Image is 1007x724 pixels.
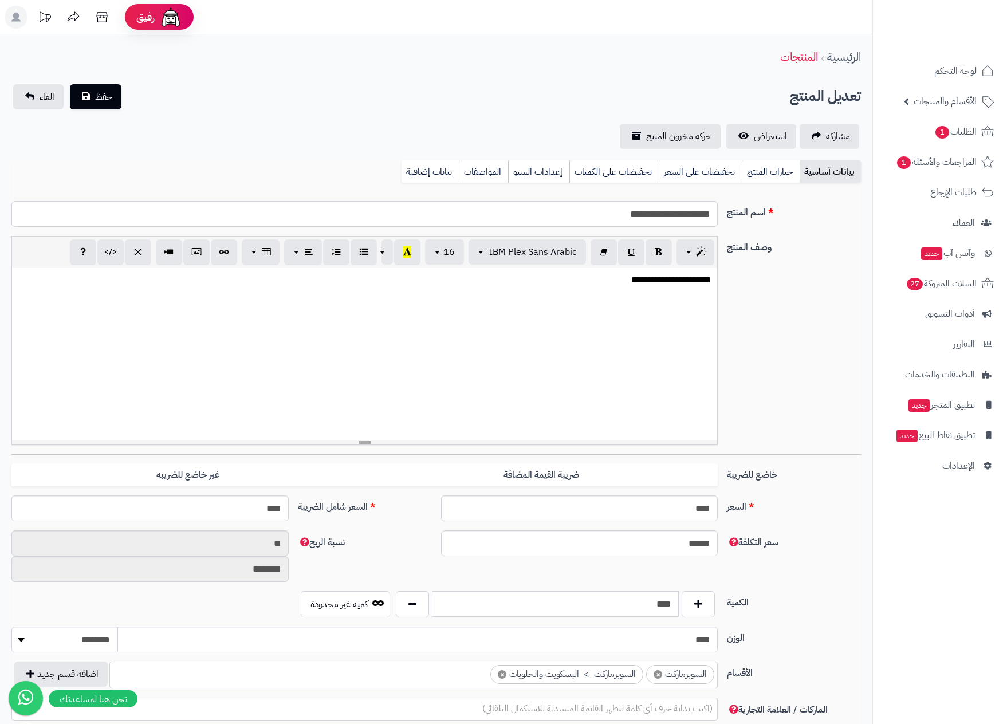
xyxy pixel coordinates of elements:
[780,48,818,65] a: المنتجات
[70,84,121,109] button: حفظ
[95,90,112,104] span: حفظ
[498,670,506,679] span: ×
[925,306,975,322] span: أدوات التسويق
[930,184,977,200] span: طلبات الإرجاع
[489,245,577,259] span: IBM Plex Sans Arabic
[908,399,930,412] span: جديد
[880,179,1000,206] a: طلبات الإرجاع
[654,670,662,679] span: ×
[827,48,861,65] a: الرئيسية
[14,662,108,687] button: اضافة قسم جديد
[880,239,1000,267] a: وآتس آبجديد
[790,85,861,108] h2: تعديل المنتج
[722,627,866,645] label: الوزن
[508,160,569,183] a: إعدادات السيو
[942,458,975,474] span: الإعدادات
[646,665,714,684] li: السوبرماركت
[880,391,1000,419] a: تطبيق المتجرجديد
[907,397,975,413] span: تطبيق المتجر
[906,276,977,292] span: السلات المتروكة
[880,300,1000,328] a: أدوات التسويق
[722,662,866,680] label: الأقسام
[953,215,975,231] span: العملاء
[722,591,866,609] label: الكمية
[896,154,977,170] span: المراجعات والأسئلة
[800,160,861,183] a: بيانات أساسية
[934,63,977,79] span: لوحة التحكم
[726,124,796,149] a: استعراض
[880,57,1000,85] a: لوحة التحكم
[722,201,866,219] label: اسم المنتج
[443,245,455,259] span: 16
[953,336,975,352] span: التقارير
[402,160,459,183] a: بيانات إضافية
[826,129,850,143] span: مشاركه
[880,148,1000,176] a: المراجعات والأسئلة1
[800,124,859,149] a: مشاركه
[920,245,975,261] span: وآتس آب
[935,126,949,139] span: 1
[880,209,1000,237] a: العملاء
[722,236,866,254] label: وصف المنتج
[897,156,911,169] span: 1
[934,124,977,140] span: الطلبات
[880,452,1000,479] a: الإعدادات
[722,463,866,482] label: خاضع للضريبة
[880,422,1000,449] a: تطبيق نقاط البيعجديد
[159,6,182,29] img: ai-face.png
[40,90,54,104] span: الغاء
[722,495,866,514] label: السعر
[742,160,800,183] a: خيارات المنتج
[880,330,1000,358] a: التقارير
[907,278,923,290] span: 27
[880,118,1000,145] a: الطلبات1
[905,367,975,383] span: التطبيقات والخدمات
[365,463,718,487] label: ضريبة القيمة المضافة
[727,703,828,717] span: الماركات / العلامة التجارية
[914,93,977,109] span: الأقسام والمنتجات
[895,427,975,443] span: تطبيق نقاط البيع
[880,270,1000,297] a: السلات المتروكة27
[11,463,365,487] label: غير خاضع للضريبه
[754,129,787,143] span: استعراض
[469,239,586,265] button: IBM Plex Sans Arabic
[490,665,643,684] li: السوبرماركت > البسكويت والحلويات
[482,702,713,715] span: (اكتب بداية حرف أي كلمة لتظهر القائمة المنسدلة للاستكمال التلقائي)
[136,10,155,24] span: رفيق
[459,160,508,183] a: المواصفات
[620,124,721,149] a: حركة مخزون المنتج
[293,495,436,514] label: السعر شامل الضريبة
[896,430,918,442] span: جديد
[13,84,64,109] a: الغاء
[569,160,659,183] a: تخفيضات على الكميات
[298,536,345,549] span: نسبة الربح
[30,6,59,32] a: تحديثات المنصة
[425,239,464,265] button: 16
[921,247,942,260] span: جديد
[659,160,742,183] a: تخفيضات على السعر
[646,129,711,143] span: حركة مخزون المنتج
[727,536,778,549] span: سعر التكلفة
[880,361,1000,388] a: التطبيقات والخدمات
